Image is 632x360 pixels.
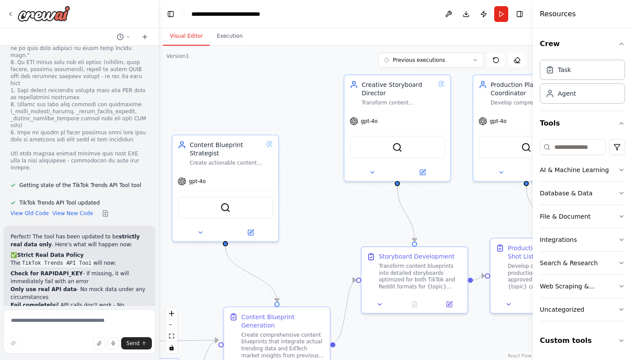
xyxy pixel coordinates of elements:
button: Hide left sidebar [165,8,177,20]
button: Database & Data [540,182,625,205]
p: The will now: [11,259,148,267]
div: File & Document [540,212,591,221]
button: Upload files [93,337,105,349]
div: Production Planning CoordinatorDevelop comprehensive production plans including shot lists, locat... [473,74,580,182]
h4: Resources [540,9,576,19]
button: Open in side panel [398,167,447,178]
button: toggle interactivity [166,342,177,353]
span: Getting state of the TikTok Trends API Tool tool [19,182,141,189]
div: Content Blueprint Strategist [190,140,263,158]
g: Edge from 77409eda-2498-4110-8075-20e3a841f79a to acfba34d-c873-4d83-a9e9-5cbe69e1fbde [335,276,356,345]
p: Perfect! The tool has been updated to be . Here's what will happen now: [11,233,148,248]
div: Creative Storyboard Director [362,80,435,97]
button: Previous executions [378,53,484,68]
nav: breadcrumb [191,10,285,18]
button: AI & Machine Learning [540,158,625,181]
div: Task [558,65,571,74]
g: Edge from 8825fa05-58c4-4556-b87c-683e353adfd0 to 77409eda-2498-4110-8075-20e3a841f79a [221,246,281,302]
g: Edge from db7afcb6-ea44-443e-8444-9a27756ee420 to acfba34d-c873-4d83-a9e9-5cbe69e1fbde [393,186,419,241]
button: Integrations [540,228,625,251]
button: Send [121,337,152,349]
button: Web Scraping & Browsing [540,275,625,298]
button: Custom tools [540,328,625,353]
div: Create comprehensive content blueprints that integrate actual trending data and EdTech market ins... [241,331,325,359]
div: Transform content blueprints into detailed visual and narrative storyboards with scene-by-scene b... [362,99,435,106]
strong: Check for RAPIDAPI_KEY [11,270,83,277]
span: TikTok Trends API Tool updated [19,199,100,206]
div: Production Planning and Shot Lists [508,244,591,261]
strong: Fail completely [11,302,56,308]
button: Click to speak your automation idea [107,337,119,349]
button: No output available [396,299,433,310]
button: Open in side panel [226,227,275,238]
div: Production Planning and Shot ListsDevelop comprehensive production plans based on approved storyb... [490,238,597,313]
div: Storyboard DevelopmentTransform content blueprints into detailed storyboards optimized for both T... [361,246,468,314]
span: Send [126,340,140,347]
button: No output available [525,299,562,310]
img: Logo [18,6,70,22]
button: View Old Code [11,210,49,217]
div: Database & Data [540,189,592,198]
span: Previous executions [393,57,445,64]
code: TikTok Trends API Tool [20,259,93,267]
li: - If missing, it will immediately fail with an error [11,270,148,285]
div: Agent [558,89,576,98]
div: Search & Research [540,259,598,267]
div: Content Blueprint StrategistCreate actionable content blueprints that integrate actual trending e... [172,134,279,242]
div: Integrations [540,235,577,244]
div: React Flow controls [166,308,177,353]
div: Production Planning Coordinator [491,80,564,97]
div: Develop comprehensive production plans including shot lists, location requirements, props, wardro... [491,99,564,106]
div: Uncategorized [540,305,584,314]
div: Crew [540,56,625,111]
div: Version 1 [166,53,189,60]
div: Develop comprehensive production plans based on approved storyboards for {topic} content. Create ... [508,263,591,290]
button: Crew [540,32,625,56]
div: Creative Storyboard DirectorTransform content blueprints into detailed visual and narrative story... [344,74,451,182]
div: Create actionable content blueprints that integrate actual trending elements and EdTech market in... [190,159,263,166]
g: Edge from acfba34d-c873-4d83-a9e9-5cbe69e1fbde to 6e13a357-b7c3-4b87-8e31-f2c7d933e269 [473,271,485,284]
button: Search & Research [540,252,625,274]
div: Web Scraping & Browsing [540,282,618,291]
button: fit view [166,331,177,342]
button: Open in side panel [527,167,576,178]
button: zoom out [166,319,177,331]
g: Edge from c7002f48-852a-4de0-9685-e1428949902a to 6e13a357-b7c3-4b87-8e31-f2c7d933e269 [522,186,548,233]
div: Tools [540,136,625,328]
strong: Only use real API data [11,286,77,292]
button: Start a new chat [138,32,152,42]
button: Improve this prompt [7,337,19,349]
button: Execution [210,27,250,46]
span: gpt-4o [361,118,377,125]
strong: Strict Real Data Policy [17,252,83,258]
li: if API calls don't work - No fallbacks [11,301,148,317]
button: Open in side panel [434,299,464,310]
button: Switch to previous chat [113,32,134,42]
a: React Flow attribution [508,353,531,358]
img: SerperDevTool [521,142,531,153]
div: Storyboard Development [379,252,454,261]
button: Hide right sidebar [513,8,526,20]
button: View New Code [52,210,93,217]
div: Content Blueprint Generation [241,313,325,330]
img: SerperDevTool [220,202,231,213]
div: AI & Machine Learning [540,166,609,174]
button: Visual Editor [163,27,210,46]
h2: ✅ [11,251,148,259]
button: Tools [540,111,625,136]
img: SerperDevTool [392,142,402,153]
button: Uncategorized [540,298,625,321]
span: gpt-4o [189,178,205,185]
span: gpt-4o [490,118,506,125]
li: - No mock data under any circumstances [11,285,148,301]
button: zoom in [166,308,177,319]
div: Transform content blueprints into detailed storyboards optimized for both TikTok and Reddit forma... [379,263,462,290]
button: File & Document [540,205,625,228]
